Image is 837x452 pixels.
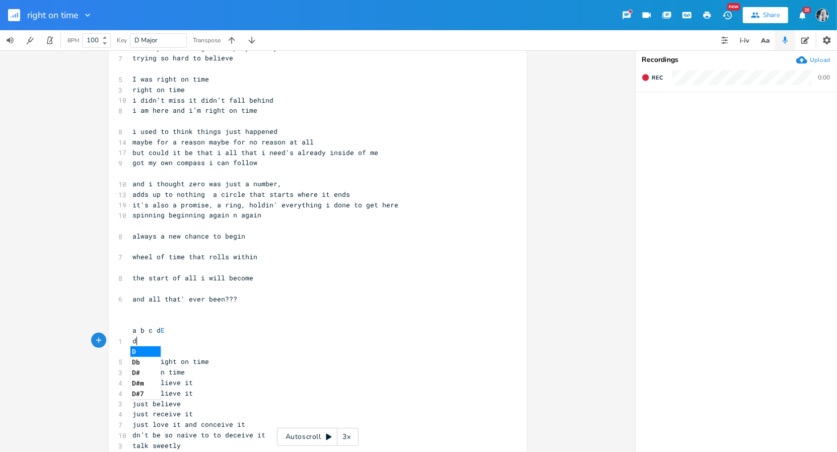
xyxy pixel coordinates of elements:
span: i didn’t miss it didn’t fall behind [133,96,274,105]
span: always a new chance to begin [133,232,246,241]
button: New [717,6,737,24]
span: just love it and conceive it [133,420,246,429]
li: Db [130,357,161,367]
span: right on time [133,85,185,94]
span: it's also a promise, a ring, holdin' everything i done to get here [133,200,399,209]
span: talk sweetly [133,441,181,450]
span: right on time [27,11,79,20]
div: 3x [337,428,356,446]
li: D# [130,367,161,378]
span: i used to think things just happened [133,127,278,136]
div: Share [763,11,780,20]
span: adds up to nothing a circle that starts where it ends [133,190,351,199]
span: blindly scattering seeds prayin they'd break the earth and feed me [133,43,399,52]
span: trying so hard to believe [133,53,234,62]
div: 20 [803,7,811,13]
span: and all that' ever been??? [133,294,238,304]
span: just believe it [133,389,193,398]
button: Rec [638,69,667,86]
span: I was right on time [133,74,210,84]
span: maybe for a reason maybe for no reason at all [133,137,314,146]
span: i am here and i’m right on time [133,106,258,115]
li: D#7 [130,389,161,399]
span: got my own compass i can follow [133,158,258,167]
span: D Major [134,36,158,45]
span: I was right on time [133,357,210,366]
span: and i thought zero was just a number, [133,179,282,188]
button: Share [743,7,788,23]
span: a b c d [133,326,165,335]
span: spinning beginning again n again [133,210,262,219]
span: just believe [133,399,181,408]
div: 0:00 [818,74,830,81]
span: just believe it [133,378,193,387]
span: dn’t be so naive to to deceive it [133,430,266,439]
button: 20 [792,6,812,24]
span: the start of all i will become [133,273,254,282]
div: BPM [67,38,79,43]
div: New [727,3,740,11]
div: Upload [810,56,830,64]
div: Autoscroll [277,428,359,446]
li: D [130,346,161,357]
div: Key [117,37,127,43]
span: d [133,336,137,345]
div: Recordings [642,56,831,63]
li: D#m [130,378,161,389]
span: Rec [652,74,663,82]
span: E [161,326,165,335]
div: Transpose [193,37,221,43]
img: Anya [816,9,829,22]
span: wheel of time that rolls within [133,252,258,261]
button: Upload [796,54,830,65]
span: just receive it [133,409,193,418]
span: but could it be that i all that i need's already inside of me [133,148,379,157]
